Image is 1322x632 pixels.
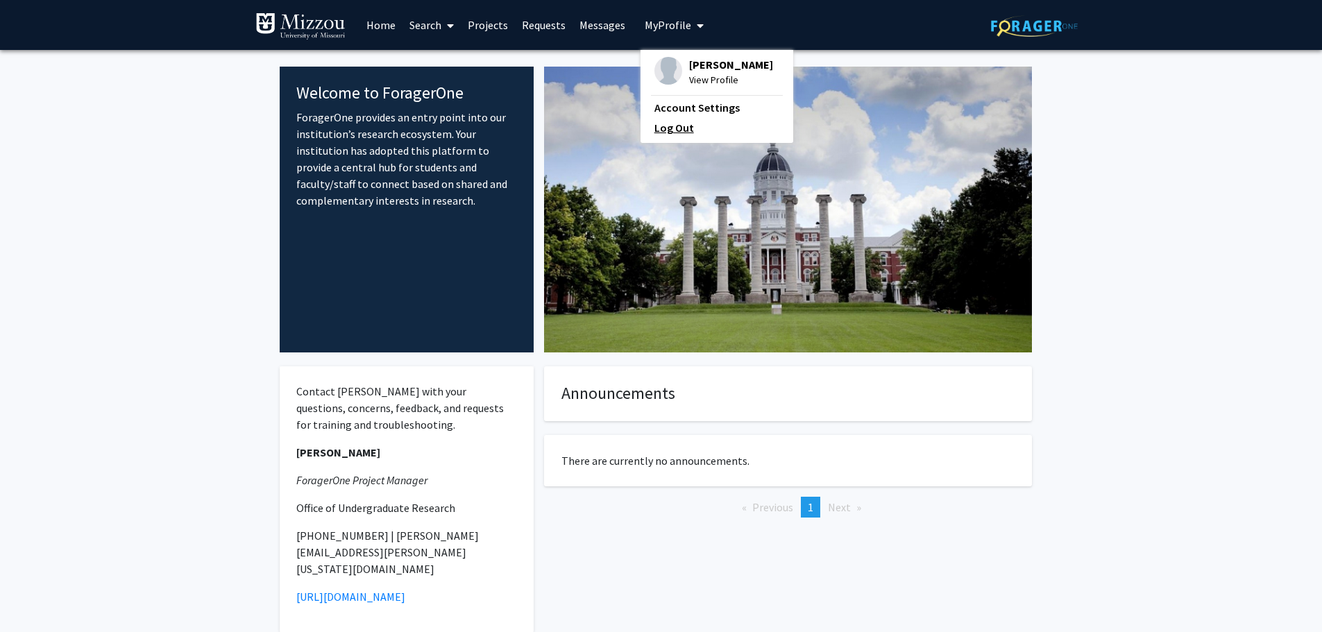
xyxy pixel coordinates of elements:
span: [PERSON_NAME] [689,57,773,72]
span: My Profile [645,18,691,32]
a: Projects [461,1,515,49]
a: Requests [515,1,573,49]
a: [URL][DOMAIN_NAME] [296,590,405,604]
p: ForagerOne provides an entry point into our institution’s research ecosystem. Your institution ha... [296,109,518,209]
a: Account Settings [654,99,779,116]
div: Profile Picture[PERSON_NAME]View Profile [654,57,773,87]
p: Contact [PERSON_NAME] with your questions, concerns, feedback, and requests for training and trou... [296,383,518,433]
span: Next [828,500,851,514]
ul: Pagination [544,497,1032,518]
h4: Announcements [561,384,1015,404]
p: Office of Undergraduate Research [296,499,518,516]
span: 1 [808,500,813,514]
img: Profile Picture [654,57,682,85]
strong: [PERSON_NAME] [296,445,380,459]
span: View Profile [689,72,773,87]
em: ForagerOne Project Manager [296,473,427,487]
p: [PHONE_NUMBER] | [PERSON_NAME][EMAIL_ADDRESS][PERSON_NAME][US_STATE][DOMAIN_NAME] [296,527,518,577]
h4: Welcome to ForagerOne [296,83,518,103]
iframe: Chat [10,570,59,622]
a: Search [402,1,461,49]
img: Cover Image [544,67,1032,352]
img: University of Missouri Logo [255,12,346,40]
p: There are currently no announcements. [561,452,1015,469]
a: Messages [573,1,632,49]
a: Home [359,1,402,49]
img: ForagerOne Logo [991,15,1078,37]
a: Log Out [654,119,779,136]
span: Previous [752,500,793,514]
